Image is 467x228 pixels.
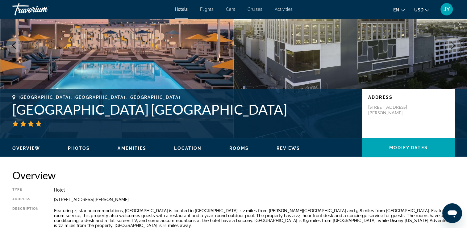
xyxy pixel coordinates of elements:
p: [STREET_ADDRESS][PERSON_NAME] [368,104,418,116]
a: Hotels [175,7,188,12]
a: Cars [226,7,235,12]
a: Cruises [248,7,262,12]
button: Modify Dates [362,138,455,157]
span: Location [174,146,202,151]
div: [STREET_ADDRESS][PERSON_NAME] [54,197,455,202]
span: Photos [68,146,90,151]
button: Next image [445,38,461,53]
h1: [GEOGRAPHIC_DATA] [GEOGRAPHIC_DATA] [12,101,356,117]
button: Location [174,146,202,151]
iframe: Button to launch messaging window [442,203,462,223]
p: Featuring 4-star accommodations, [GEOGRAPHIC_DATA] is located in [GEOGRAPHIC_DATA], 1.2 miles fro... [54,208,455,228]
a: Activities [275,7,293,12]
button: Overview [12,146,40,151]
span: en [393,7,399,12]
div: Type [12,188,39,192]
span: [GEOGRAPHIC_DATA], [GEOGRAPHIC_DATA], [GEOGRAPHIC_DATA] [19,95,180,100]
span: Overview [12,146,40,151]
button: Previous image [6,38,22,53]
button: Photos [68,146,90,151]
button: Amenities [118,146,146,151]
span: Reviews [277,146,300,151]
span: USD [414,7,423,12]
button: Change language [393,5,405,14]
span: Modify Dates [389,145,427,150]
button: Change currency [414,5,429,14]
div: Hotel [54,188,455,192]
button: User Menu [439,3,455,16]
p: Address [368,95,448,100]
button: Reviews [277,146,300,151]
h2: Overview [12,169,455,181]
div: Address [12,197,39,202]
span: Amenities [118,146,146,151]
button: Rooms [229,146,249,151]
a: Travorium [12,1,74,17]
span: JY [444,6,450,12]
span: Rooms [229,146,249,151]
a: Flights [200,7,214,12]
